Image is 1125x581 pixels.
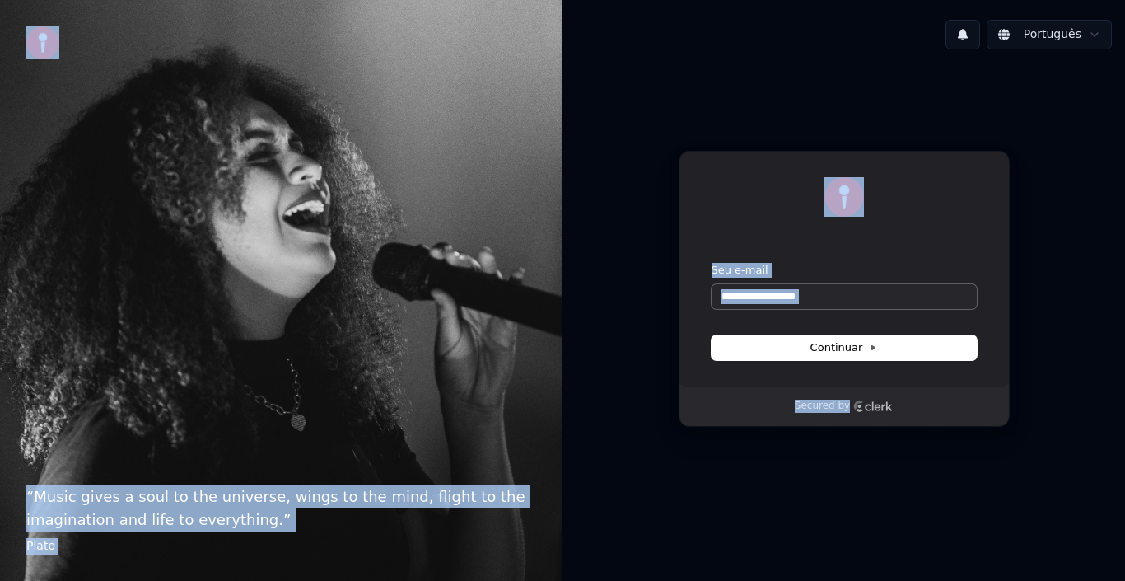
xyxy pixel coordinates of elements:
label: Seu e-mail [712,263,768,278]
img: Youka [824,177,864,217]
a: Clerk logo [853,401,893,412]
span: Continuar [810,340,878,355]
p: Secured by [795,400,850,413]
p: “ Music gives a soul to the universe, wings to the mind, flight to the imagination and life to ev... [26,485,536,532]
button: Continuar [712,335,977,360]
img: youka [26,26,59,59]
footer: Plato [26,538,536,555]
